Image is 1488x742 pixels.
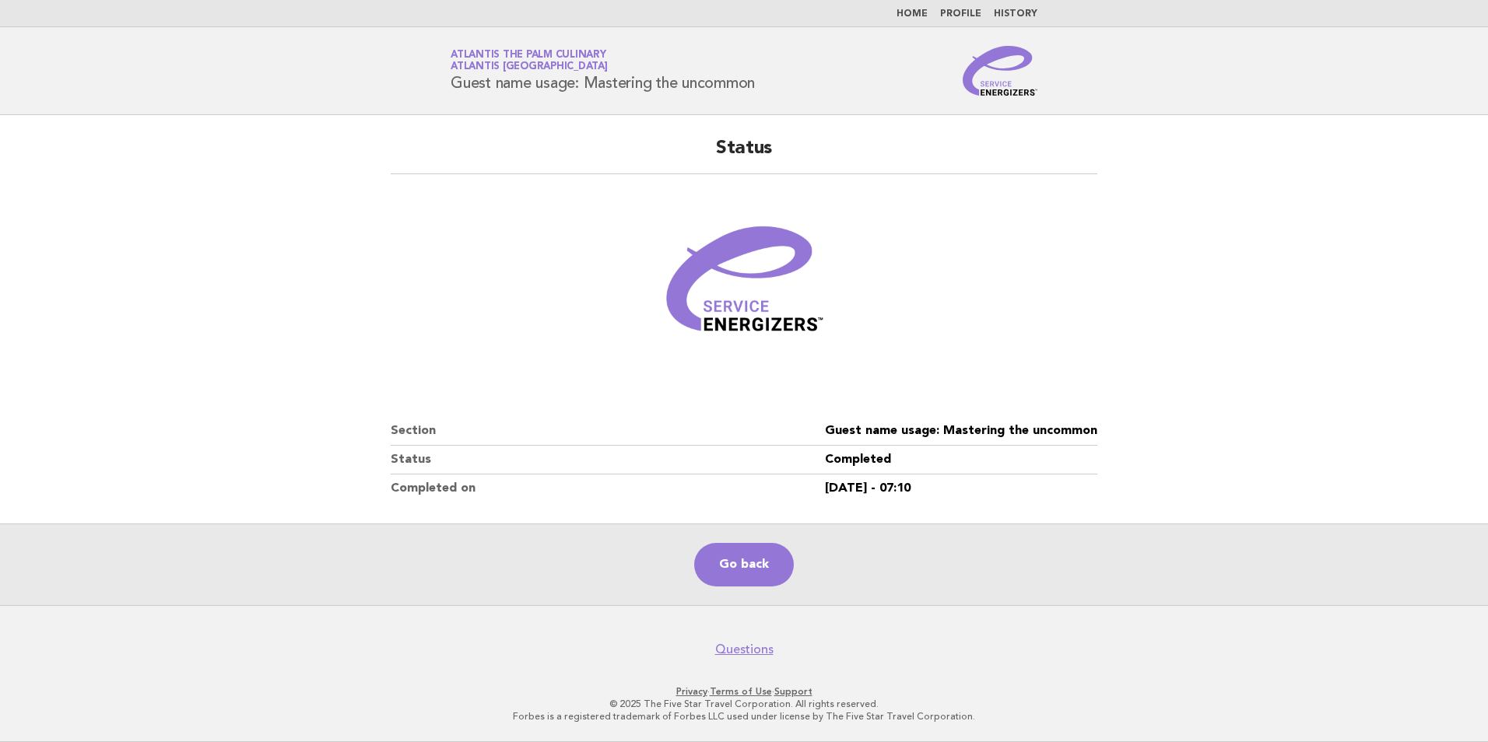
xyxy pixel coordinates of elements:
[774,686,812,697] a: Support
[676,686,707,697] a: Privacy
[825,417,1097,446] dd: Guest name usage: Mastering the uncommon
[994,9,1037,19] a: History
[268,698,1220,710] p: © 2025 The Five Star Travel Corporation. All rights reserved.
[715,642,774,657] a: Questions
[963,46,1037,96] img: Service Energizers
[451,51,755,91] h1: Guest name usage: Mastering the uncommon
[825,446,1097,474] dd: Completed
[391,474,825,502] dt: Completed on
[651,193,837,380] img: Verified
[391,446,825,474] dt: Status
[940,9,981,19] a: Profile
[825,474,1097,502] dd: [DATE] - 07:10
[391,136,1097,174] h2: Status
[451,50,608,72] a: Atlantis The Palm CulinaryAtlantis [GEOGRAPHIC_DATA]
[897,9,928,19] a: Home
[451,62,608,72] span: Atlantis [GEOGRAPHIC_DATA]
[710,686,772,697] a: Terms of Use
[694,543,794,586] a: Go back
[391,417,825,446] dt: Section
[268,685,1220,698] p: · ·
[268,710,1220,723] p: Forbes is a registered trademark of Forbes LLC used under license by The Five Star Travel Corpora...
